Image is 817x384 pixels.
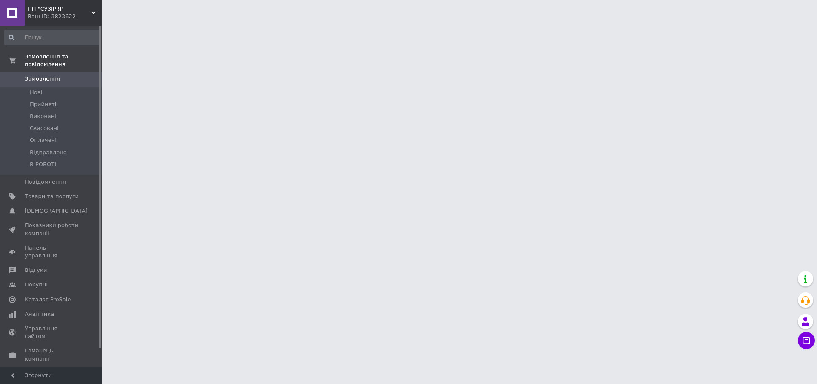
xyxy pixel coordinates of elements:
[25,281,48,289] span: Покупці
[30,136,57,144] span: Оплачені
[25,178,66,186] span: Повідомлення
[30,124,59,132] span: Скасовані
[25,193,79,200] span: Товари та послуги
[4,30,100,45] input: Пошук
[25,244,79,260] span: Панель управління
[25,266,47,274] span: Відгуки
[30,101,56,108] span: Прийняті
[30,149,67,156] span: Відправлено
[25,325,79,340] span: Управління сайтом
[25,75,60,83] span: Замовлення
[30,113,56,120] span: Виконані
[28,5,91,13] span: ПП "СУЗІР'Я"
[25,53,102,68] span: Замовлення та повідомлення
[25,222,79,237] span: Показники роботи компанії
[798,332,815,349] button: Чат з покупцем
[28,13,102,20] div: Ваш ID: 3823622
[25,347,79,362] span: Гаманець компанії
[25,207,88,215] span: [DEMOGRAPHIC_DATA]
[25,310,54,318] span: Аналітика
[25,296,71,303] span: Каталог ProSale
[30,161,56,168] span: В РОБОТІ
[30,89,42,96] span: Нові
